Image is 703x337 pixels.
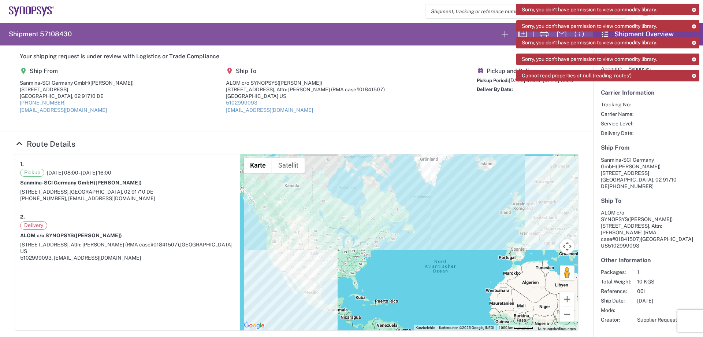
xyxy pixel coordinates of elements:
button: Kamerasteuerung für die Karte [560,239,574,254]
h5: Pickup and Delivery [477,67,573,74]
span: Total Weight: [601,278,631,285]
span: Cannot read properties of null (reading 'routes') [522,72,632,79]
button: Pegman auf die Karte ziehen, um Street View aufzurufen [560,265,574,280]
div: Sanmina-SCI Germany GmbH [20,80,134,86]
strong: 2. [20,212,25,221]
h5: Other Information [601,257,695,264]
button: Stadtplan anzeigen [244,158,272,173]
a: [PHONE_NUMBER] [20,100,66,106]
a: [EMAIL_ADDRESS][DOMAIN_NAME] [226,107,313,113]
a: Dieses Gebiet in Google Maps öffnen (in neuem Fenster) [242,321,266,330]
span: Pickup [20,169,44,177]
h5: Ship To [601,197,695,204]
span: Pickup Period: [477,78,509,83]
span: Kartendaten ©2025 Google, INEGI [439,326,494,330]
div: ALOM c/o SYNOPSYS [226,80,385,86]
span: ([PERSON_NAME]) [74,232,122,238]
div: [GEOGRAPHIC_DATA] US [226,93,385,99]
span: Packages: [601,269,631,275]
span: [GEOGRAPHIC_DATA] US [20,242,233,254]
span: ALOM c/o SYNOPSYS [STREET_ADDRESS], Attn: [PERSON_NAME] (RMA case#01841507) [601,210,673,242]
span: Carrier Name: [601,111,633,117]
span: 001 [637,288,677,294]
span: Sorry, you don't have permission to view commodity library. [522,56,657,62]
span: Sorry, you don't have permission to view commodity library. [522,6,657,13]
h5: Ship From [20,67,134,74]
span: Tracking No: [601,101,633,108]
button: Skalierung der Karte: 1000 km pro 51 Pixel [496,325,536,330]
h5: Ship To [226,67,385,74]
div: [GEOGRAPHIC_DATA], 02 91710 DE [20,93,134,99]
img: Google [242,321,266,330]
h5: Ship From [601,144,695,151]
span: [STREET_ADDRESS], Attn: [PERSON_NAME] (RMA case#01841507), [20,242,180,248]
span: Sorry, you don't have permission to view commodity library. [522,39,657,46]
a: [EMAIL_ADDRESS][DOMAIN_NAME] [20,107,107,113]
span: Delivery Date: [601,130,633,136]
span: [GEOGRAPHIC_DATA], 02 91710 DE [70,189,153,195]
input: Shipment, tracking or reference number [425,4,615,18]
h5: Carrier Information [601,89,695,96]
strong: 1. [20,160,24,169]
div: [PHONE_NUMBER], [EMAIL_ADDRESS][DOMAIN_NAME] [20,195,235,202]
span: [DATE] [637,297,677,304]
button: Vergrößern [560,292,574,307]
span: Sorry, you don't have permission to view commodity library. [522,23,657,29]
span: ([PERSON_NAME]) [94,180,142,186]
span: ([PERSON_NAME]) [628,216,673,222]
span: Reference: [601,288,631,294]
div: 5102999093, [EMAIL_ADDRESS][DOMAIN_NAME] [20,254,235,261]
span: [DATE] 08:00 - [DATE] 16:00 [509,77,573,83]
button: Verkleinern [560,307,574,322]
span: [DATE] 08:00 - [DATE] 16:00 [47,169,111,176]
span: 1 [637,269,677,275]
span: Creator: [601,316,631,323]
a: Nutzungsbedingungen [538,327,576,331]
div: [STREET_ADDRESS], Attn: [PERSON_NAME] (RMA case#01841507) [226,86,385,93]
span: Sanmina-SCI Germany GmbH [601,157,654,169]
button: Kurzbefehle [416,325,435,330]
span: ([PERSON_NAME]) [89,80,134,86]
span: Supplier Request [637,316,677,323]
span: [PHONE_NUMBER] [608,183,654,189]
span: 5102999093 [608,243,639,249]
address: [GEOGRAPHIC_DATA] US [601,209,695,249]
h5: Your shipping request is under review with Logistics or Trade Compliance [20,53,573,60]
button: Satellitenbilder anzeigen [272,158,305,173]
span: ([PERSON_NAME]) [616,164,661,169]
span: Delivery [20,221,47,230]
a: 5102999093 [226,100,257,106]
span: 1000 km [499,326,513,330]
span: Ship Date: [601,297,631,304]
span: ([PERSON_NAME]) [278,80,322,86]
h2: Shipment 57108430 [9,30,72,39]
span: [STREET_ADDRESS] [601,170,649,176]
address: [GEOGRAPHIC_DATA], 02 91710 DE [601,157,695,190]
span: [STREET_ADDRESS], [20,189,70,195]
strong: ALOM c/o SYNOPSYS [20,232,122,238]
strong: Sanmina-SCI Germany GmbH [20,180,142,186]
div: [STREET_ADDRESS] [20,86,134,93]
span: Deliver By Date: [477,87,513,92]
span: 10 KGS [637,278,677,285]
span: Service Level: [601,120,633,127]
a: Hide Details [15,139,75,149]
span: Mode: [601,307,631,314]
